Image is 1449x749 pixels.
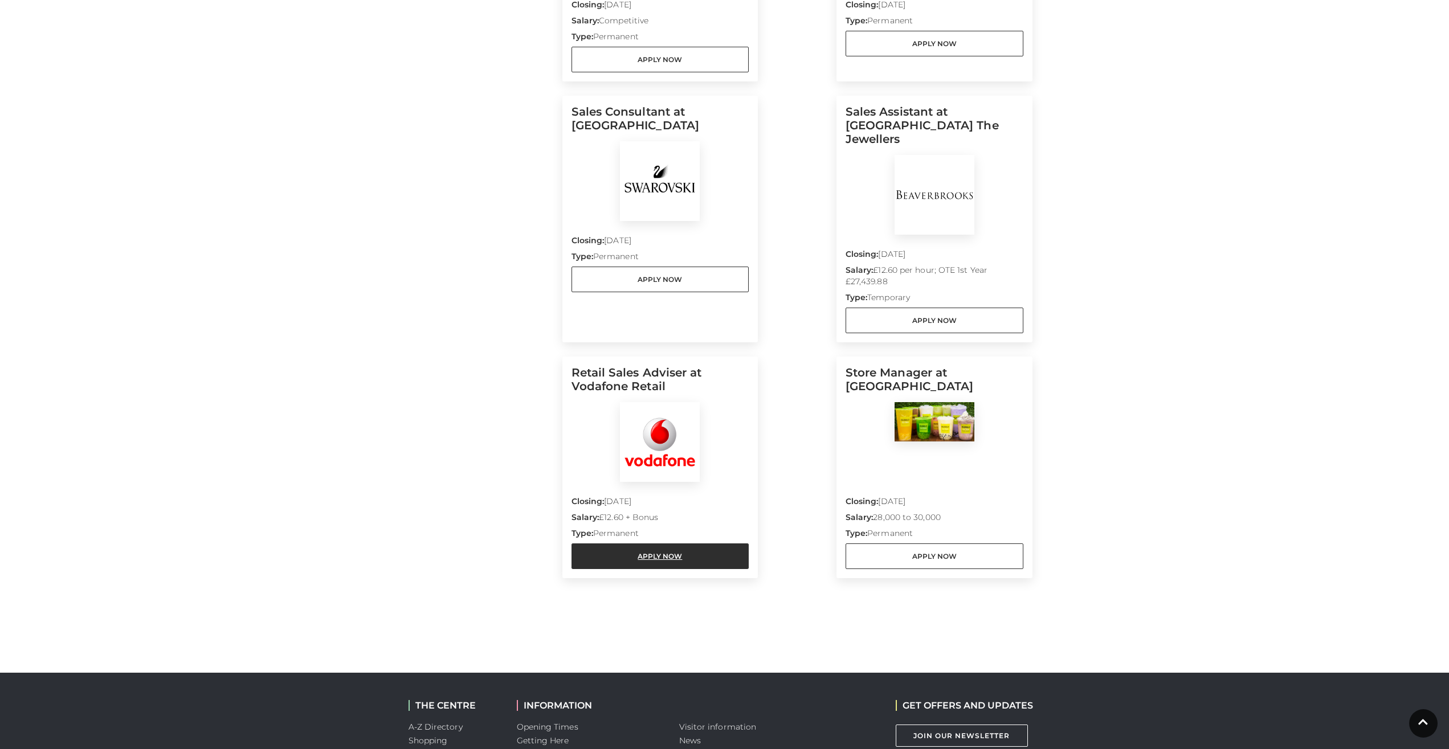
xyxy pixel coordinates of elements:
[846,527,1023,543] p: Permanent
[572,15,749,31] p: Competitive
[572,512,599,522] strong: Salary:
[517,700,662,711] h2: INFORMATION
[572,235,749,251] p: [DATE]
[846,15,867,26] strong: Type:
[572,251,593,261] strong: Type:
[572,105,749,141] h5: Sales Consultant at [GEOGRAPHIC_DATA]
[517,735,569,746] a: Getting Here
[572,543,749,569] a: Apply Now
[846,292,1023,308] p: Temporary
[846,308,1023,333] a: Apply Now
[896,725,1028,747] a: Join Our Newsletter
[846,15,1023,31] p: Permanent
[409,735,448,746] a: Shopping
[896,700,1033,711] h2: GET OFFERS AND UPDATES
[572,31,749,47] p: Permanent
[679,722,757,732] a: Visitor information
[895,402,974,441] img: Bubble Citea
[572,31,593,42] strong: Type:
[846,249,879,259] strong: Closing:
[517,722,578,732] a: Opening Times
[572,15,599,26] strong: Salary:
[846,511,1023,527] p: 28,000 to 30,000
[679,735,701,746] a: News
[572,511,749,527] p: £12.60 + Bonus
[572,47,749,72] a: Apply Now
[846,292,867,302] strong: Type:
[620,141,700,221] img: Swarovski
[846,512,874,522] strong: Salary:
[572,251,749,267] p: Permanent
[895,155,974,235] img: BeaverBrooks The Jewellers
[572,528,593,538] strong: Type:
[572,366,749,402] h5: Retail Sales Adviser at Vodafone Retail
[620,402,700,482] img: Vodafone Retail
[846,496,879,506] strong: Closing:
[846,105,1023,155] h5: Sales Assistant at [GEOGRAPHIC_DATA] The Jewellers
[846,264,1023,292] p: £12.60 per hour; OTE 1st Year £27,439.88
[846,496,1023,511] p: [DATE]
[846,543,1023,569] a: Apply Now
[409,700,500,711] h2: THE CENTRE
[846,265,874,275] strong: Salary:
[846,31,1023,56] a: Apply Now
[572,496,749,511] p: [DATE]
[572,496,605,506] strong: Closing:
[846,528,867,538] strong: Type:
[409,722,463,732] a: A-Z Directory
[572,235,605,245] strong: Closing:
[572,267,749,292] a: Apply Now
[572,527,749,543] p: Permanent
[846,366,1023,402] h5: Store Manager at [GEOGRAPHIC_DATA]
[846,248,1023,264] p: [DATE]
